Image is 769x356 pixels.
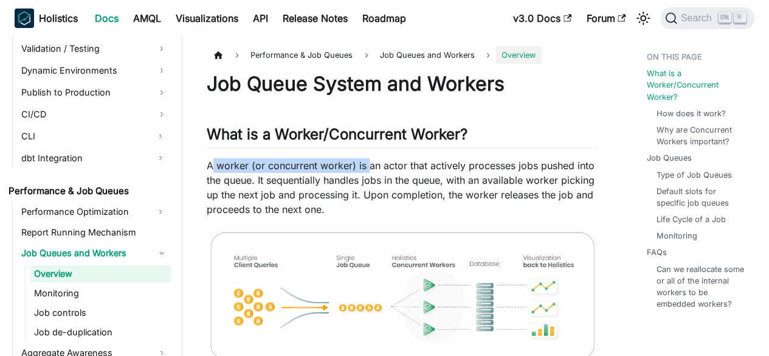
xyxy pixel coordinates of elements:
h1: Job Queue System and Workers [207,72,598,96]
a: Job Queues and Workers [18,243,171,263]
button: Expand sidebar category 'Performance Optimization' [150,202,171,222]
a: Life Cycle of a Job [657,214,726,225]
span: Search [677,13,719,24]
a: Report Running Mechanism [18,224,171,241]
a: Dynamic Environments [18,61,171,80]
span: Job Queues and Workers [374,46,481,64]
a: dbt Integration [18,148,150,168]
a: Docs [88,9,126,28]
a: Forum [579,9,633,28]
button: Expand sidebar category 'CLI' [150,127,171,146]
kbd: K [734,12,746,23]
a: Performance Optimization [18,202,150,222]
a: CLI [18,127,150,146]
a: Type of Job Queues [657,169,732,181]
a: Validation / Testing [18,39,171,58]
a: Job Queues [647,152,692,164]
a: Monitoring [30,285,171,302]
a: Release Notes [275,9,355,28]
a: Overview [30,265,171,282]
a: What is a Worker/Concurrent Worker? [647,68,750,103]
a: CI/CD [18,105,171,124]
a: Roadmap [355,9,413,28]
a: AMQL [126,9,168,28]
span: Overview [495,46,542,64]
a: Job de-duplication [30,324,171,341]
button: Expand sidebar category 'dbt Integration' [150,148,171,168]
a: How does it work? [657,108,726,119]
h2: What is a Worker/Concurrent Worker? [207,125,598,148]
a: FAQs [647,246,667,258]
a: API [246,9,275,28]
a: Why are Concurrent Workers important? [657,124,745,147]
button: Switch between dark and light mode (currently light mode) [633,9,653,28]
nav: Breadcrumbs [207,46,598,64]
a: Performance & Job Queues [5,183,171,200]
a: Default slots for specific job queues [657,186,745,209]
button: Search (Ctrl+K) [660,7,754,29]
a: Visualizations [168,9,246,28]
a: Publish to Production [18,83,171,102]
img: Holistics [15,9,34,28]
a: Job controls [30,304,171,321]
a: Home page [207,46,230,64]
a: Monitoring [657,230,697,242]
b: Holistics [39,11,78,26]
a: HolisticsHolistics [15,9,78,28]
p: A worker (or concurrent worker) is an actor that actively processes jobs pushed into the queue. I... [207,158,598,217]
a: v3.0 Docs [506,9,579,28]
span: Performance & Job Queues [244,46,359,64]
a: Can we reallocate some or all of the internal workers to be embedded workers? [657,264,745,310]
